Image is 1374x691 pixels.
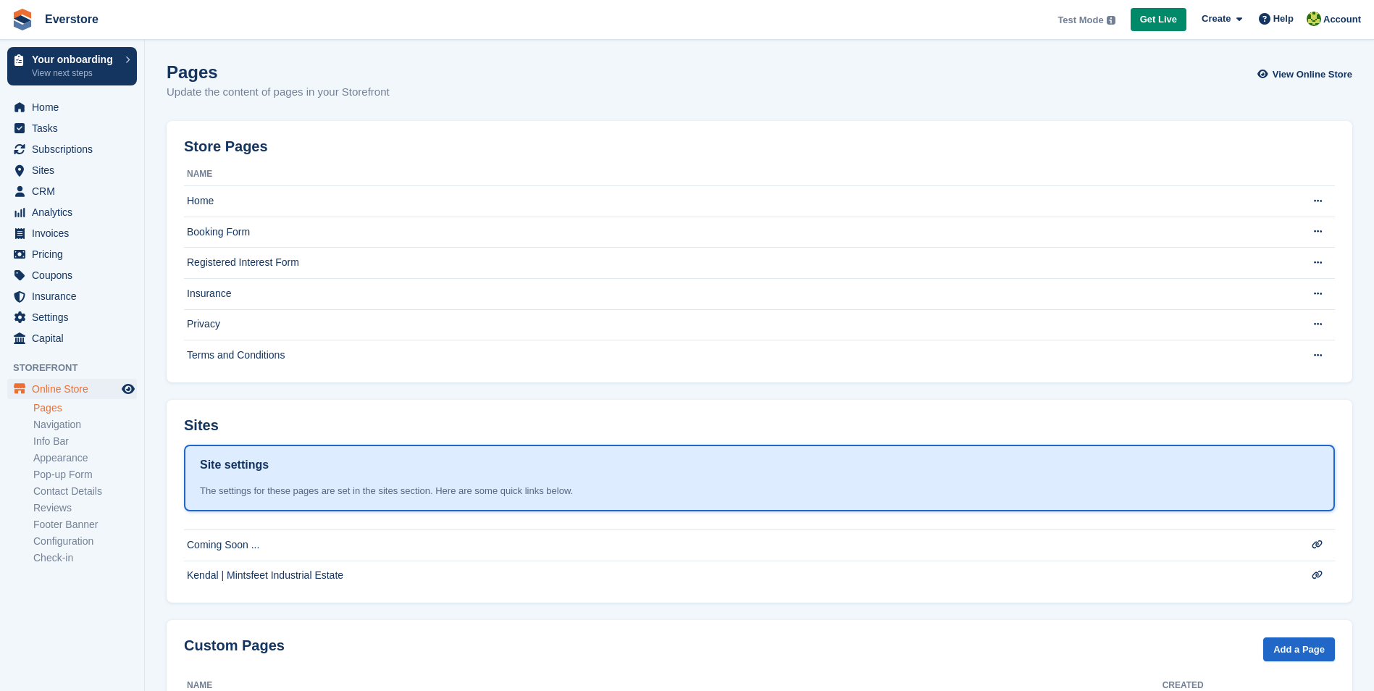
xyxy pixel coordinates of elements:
a: Check-in [33,551,137,565]
a: Pop-up Form [33,468,137,482]
a: menu [7,202,137,222]
span: Pricing [32,244,119,264]
a: Appearance [33,451,137,465]
a: menu [7,223,137,243]
span: Coupons [32,265,119,285]
span: Tasks [32,118,119,138]
img: Will Dodgson [1307,12,1321,26]
span: Insurance [32,286,119,306]
span: Analytics [32,202,119,222]
a: Reviews [33,501,137,515]
a: View Online Store [1261,62,1352,86]
td: Booking Form [184,217,1278,248]
span: View Online Store [1273,67,1352,82]
a: menu [7,379,137,399]
span: Invoices [32,223,119,243]
a: menu [7,160,137,180]
span: Settings [32,307,119,327]
td: Home [184,186,1278,217]
a: Configuration [33,535,137,548]
span: Online Store [32,379,119,399]
p: Update the content of pages in your Storefront [167,84,390,101]
a: menu [7,181,137,201]
a: menu [7,139,137,159]
a: Add a Page [1263,637,1335,661]
span: Get Live [1140,12,1177,27]
h2: Sites [184,417,219,434]
a: menu [7,118,137,138]
a: menu [7,307,137,327]
a: Info Bar [33,435,137,448]
a: menu [7,265,137,285]
h2: Custom Pages [184,637,285,654]
a: menu [7,328,137,348]
h2: Store Pages [184,138,268,155]
span: Create [1202,12,1231,26]
td: Kendal | Mintsfeet Industrial Estate [184,561,1278,591]
p: Your onboarding [32,54,118,64]
a: menu [7,244,137,264]
a: menu [7,286,137,306]
span: Test Mode [1057,13,1103,28]
h1: Site settings [200,456,269,474]
a: Get Live [1131,8,1186,32]
a: Your onboarding View next steps [7,47,137,85]
h1: Pages [167,62,390,82]
td: Terms and Conditions [184,340,1278,371]
img: icon-info-grey-7440780725fd019a000dd9b08b2336e03edf1995a4989e88bcd33f0948082b44.svg [1107,16,1115,25]
td: Insurance [184,278,1278,309]
th: Name [184,163,1278,186]
a: Navigation [33,418,137,432]
a: Everstore [39,7,104,31]
span: Help [1273,12,1294,26]
span: Account [1323,12,1361,27]
span: Home [32,97,119,117]
a: Footer Banner [33,518,137,532]
span: Storefront [13,361,144,375]
span: Capital [32,328,119,348]
td: Registered Interest Form [184,248,1278,279]
a: Pages [33,401,137,415]
td: Privacy [184,309,1278,340]
a: menu [7,97,137,117]
span: CRM [32,181,119,201]
img: stora-icon-8386f47178a22dfd0bd8f6a31ec36ba5ce8667c1dd55bd0f319d3a0aa187defe.svg [12,9,33,30]
td: Coming Soon ... [184,529,1278,561]
span: Sites [32,160,119,180]
div: The settings for these pages are set in the sites section. Here are some quick links below. [200,484,1319,498]
span: Subscriptions [32,139,119,159]
p: View next steps [32,67,118,80]
a: Contact Details [33,485,137,498]
a: Preview store [120,380,137,398]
